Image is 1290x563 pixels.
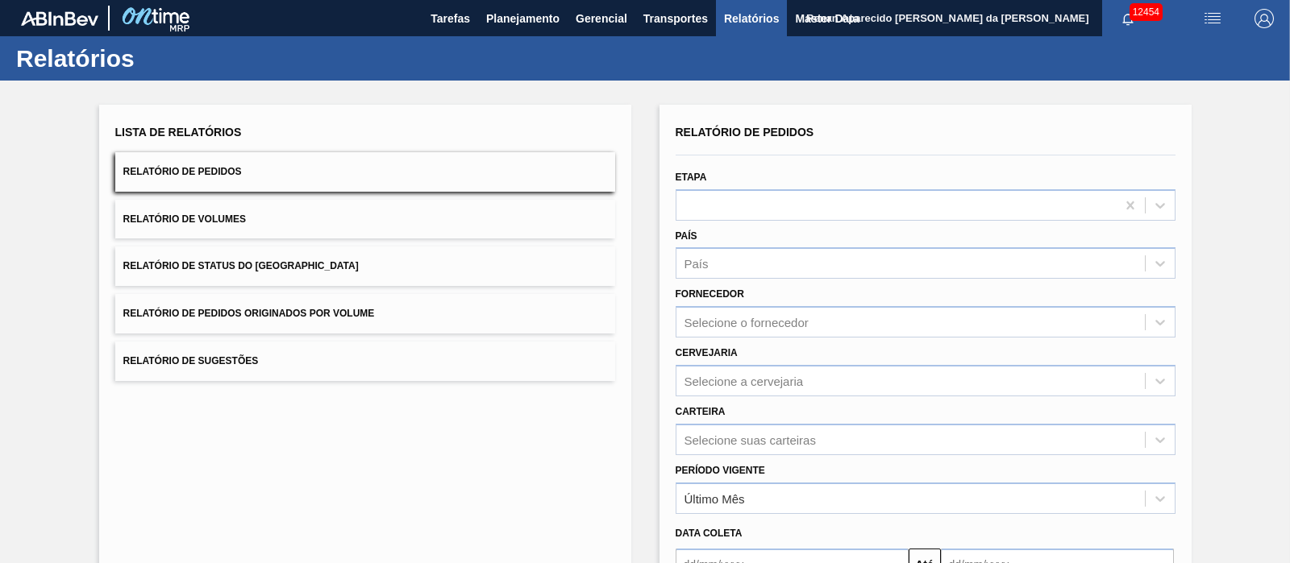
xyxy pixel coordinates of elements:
[1102,7,1154,30] button: Notificações
[123,308,375,319] span: Relatório de Pedidos Originados por Volume
[795,9,859,28] span: Master Data
[676,230,697,242] label: País
[123,355,259,366] span: Relatório de Sugestões
[576,9,627,28] span: Gerencial
[123,166,242,177] span: Relatório de Pedidos
[123,260,359,271] span: Relatório de Status do [GEOGRAPHIC_DATA]
[676,347,738,358] label: Cervejaria
[21,11,98,26] img: TNhmsLtSVTkK8tSr43FrP2fwEKptu5GPRR3wAAAABJRU5ErkJggg==
[685,433,816,446] div: Selecione suas carteiras
[724,9,779,28] span: Relatórios
[676,528,743,539] span: Data coleta
[16,49,302,68] h1: Relatórios
[685,374,804,387] div: Selecione a cervejaria
[676,288,744,300] label: Fornecedor
[685,257,709,271] div: País
[486,9,560,28] span: Planejamento
[115,126,242,139] span: Lista de Relatórios
[685,316,809,329] div: Selecione o fornecedor
[115,152,615,192] button: Relatório de Pedidos
[115,342,615,381] button: Relatório de Sugestões
[1130,3,1163,21] span: 12454
[676,172,707,183] label: Etapa
[676,406,726,417] label: Carteira
[676,465,765,476] label: Período Vigente
[123,213,246,225] span: Relatório de Volumes
[115,200,615,239] button: Relatório de Volumes
[431,9,470,28] span: Tarefas
[115,294,615,333] button: Relatório de Pedidos Originados por Volume
[115,246,615,286] button: Relatório de Status do [GEOGRAPHIC_DATA]
[1203,9,1222,28] img: userActions
[1255,9,1274,28] img: Logout
[676,126,814,139] span: Relatório de Pedidos
[685,491,745,505] div: Último Mês
[643,9,708,28] span: Transportes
